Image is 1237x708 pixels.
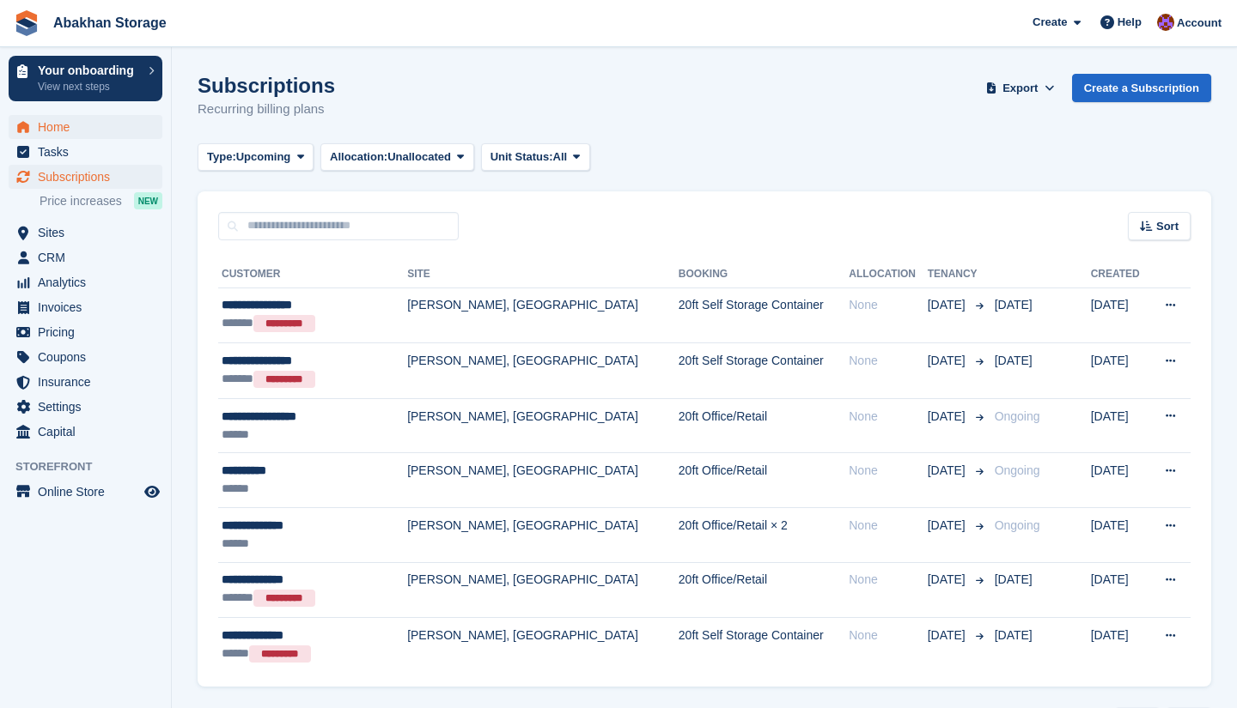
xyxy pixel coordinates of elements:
a: menu [9,420,162,444]
span: Online Store [38,480,141,504]
span: [DATE] [995,354,1033,367]
span: Settings [38,395,141,419]
td: [DATE] [1091,343,1149,399]
span: Invoices [38,295,141,319]
span: [DATE] [995,298,1033,312]
td: [PERSON_NAME], [GEOGRAPHIC_DATA] [407,343,679,399]
span: [DATE] [995,572,1033,586]
p: Recurring billing plans [198,100,335,119]
span: Subscriptions [38,165,141,189]
th: Tenancy [928,261,988,288]
span: Pricing [38,320,141,344]
button: Unit Status: All [481,143,590,172]
span: Unallocated [387,148,451,166]
span: Ongoing [995,409,1040,423]
td: [DATE] [1091,453,1149,508]
th: Customer [218,261,407,288]
span: [DATE] [928,517,969,535]
a: menu [9,320,162,344]
span: Export [1002,80,1038,97]
td: [PERSON_NAME], [GEOGRAPHIC_DATA] [407,562,679,618]
span: Type: [207,148,236,166]
div: None [849,352,927,370]
span: Sites [38,221,141,245]
span: Price increases [40,193,122,209]
span: Sort [1156,218,1179,235]
span: [DATE] [928,352,969,370]
th: Site [407,261,679,288]
span: [DATE] [995,628,1033,642]
td: [PERSON_NAME], [GEOGRAPHIC_DATA] [407,508,679,563]
td: [PERSON_NAME], [GEOGRAPHIC_DATA] [407,618,679,673]
div: None [849,517,927,535]
span: Unit Status: [491,148,553,166]
img: William Abakhan [1157,14,1174,31]
span: [DATE] [928,626,969,644]
p: View next steps [38,79,140,94]
div: None [849,462,927,480]
td: [DATE] [1091,398,1149,453]
div: None [849,296,927,314]
span: [DATE] [928,571,969,589]
span: Tasks [38,140,141,164]
th: Booking [679,261,849,288]
th: Created [1091,261,1149,288]
span: Storefront [15,458,171,475]
td: 20ft Self Storage Container [679,287,849,343]
span: CRM [38,245,141,269]
span: Insurance [38,370,141,394]
div: None [849,626,927,644]
a: menu [9,345,162,369]
div: NEW [134,192,162,209]
a: Price increases NEW [40,191,162,210]
td: 20ft Self Storage Container [679,618,849,673]
td: [DATE] [1091,287,1149,343]
td: 20ft Office/Retail [679,398,849,453]
td: [DATE] [1091,618,1149,673]
span: All [553,148,568,166]
p: Your onboarding [38,64,140,76]
span: Account [1177,15,1222,32]
span: [DATE] [928,296,969,314]
span: [DATE] [928,462,969,480]
a: menu [9,270,162,294]
button: Type: Upcoming [198,143,314,172]
span: Ongoing [995,463,1040,477]
span: Capital [38,420,141,444]
span: Coupons [38,345,141,369]
div: None [849,571,927,589]
span: Help [1118,14,1142,31]
span: Allocation: [330,148,387,166]
span: Upcoming [236,148,291,166]
a: Preview store [142,481,162,502]
th: Allocation [849,261,927,288]
button: Allocation: Unallocated [320,143,474,172]
span: Create [1033,14,1067,31]
a: menu [9,480,162,504]
a: menu [9,395,162,419]
a: menu [9,140,162,164]
a: menu [9,115,162,139]
a: Create a Subscription [1072,74,1211,102]
td: [PERSON_NAME], [GEOGRAPHIC_DATA] [407,287,679,343]
div: None [849,408,927,426]
a: Abakhan Storage [46,9,174,37]
span: [DATE] [928,408,969,426]
td: [DATE] [1091,562,1149,618]
img: stora-icon-8386f47178a22dfd0bd8f6a31ec36ba5ce8667c1dd55bd0f319d3a0aa187defe.svg [14,10,40,36]
button: Export [983,74,1058,102]
a: menu [9,245,162,269]
td: 20ft Office/Retail [679,562,849,618]
h1: Subscriptions [198,74,335,97]
td: 20ft Office/Retail [679,453,849,508]
a: menu [9,221,162,245]
td: 20ft Self Storage Container [679,343,849,399]
span: Home [38,115,141,139]
td: [PERSON_NAME], [GEOGRAPHIC_DATA] [407,398,679,453]
a: menu [9,295,162,319]
span: Analytics [38,270,141,294]
a: Your onboarding View next steps [9,56,162,101]
span: Ongoing [995,518,1040,532]
td: [DATE] [1091,508,1149,563]
a: menu [9,370,162,394]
